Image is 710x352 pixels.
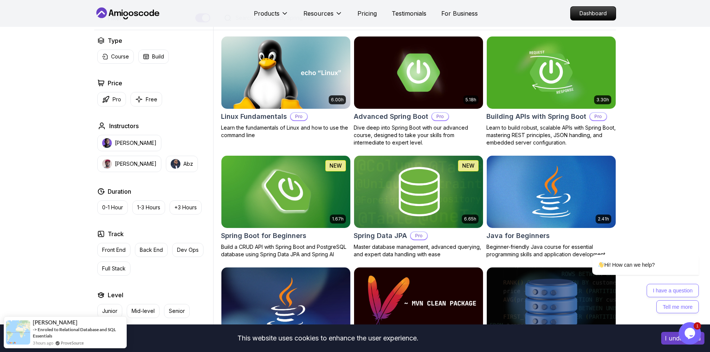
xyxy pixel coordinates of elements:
p: Pro [291,113,307,120]
p: Beginner-friendly Java course for essential programming skills and application development [486,243,616,258]
button: Senior [164,304,190,318]
h2: Spring Boot for Beginners [221,231,306,241]
a: ProveSource [61,340,84,346]
p: Learn the fundamentals of Linux and how to use the command line [221,124,351,139]
p: Dive deep into Spring Boot with our advanced course, designed to take your skills from intermedia... [354,124,483,146]
a: Spring Boot for Beginners card1.67hNEWSpring Boot for BeginnersBuild a CRUD API with Spring Boot ... [221,155,351,258]
p: Resources [303,9,334,18]
img: Advanced Databases card [487,267,616,340]
p: [PERSON_NAME] [115,160,157,168]
p: 3.30h [596,97,609,103]
p: 5.18h [466,97,476,103]
p: 0-1 Hour [102,204,123,211]
img: Java for Beginners card [487,156,616,228]
a: Advanced Spring Boot card5.18hAdvanced Spring BootProDive deep into Spring Boot with our advanced... [354,36,483,146]
p: Pro [590,113,606,120]
h2: Type [108,36,122,45]
a: Spring Data JPA card6.65hNEWSpring Data JPAProMaster database management, advanced querying, and ... [354,155,483,258]
img: Java for Developers card [221,267,350,340]
button: instructor img[PERSON_NAME] [97,156,161,172]
a: Pricing [357,9,377,18]
p: Pro [432,113,448,120]
img: instructor img [102,138,112,148]
button: instructor imgAbz [166,156,198,172]
button: Mid-level [127,304,160,318]
p: 6.65h [464,216,476,222]
h2: Linux Fundamentals [221,111,287,122]
button: Resources [303,9,343,24]
p: Build [152,53,164,60]
button: Front End [97,243,130,257]
img: provesource social proof notification image [6,320,30,345]
button: Dev Ops [172,243,203,257]
button: Pro [97,92,126,107]
button: Accept cookies [661,332,704,345]
img: instructor img [102,159,112,169]
h2: Duration [108,187,131,196]
div: This website uses cookies to enhance the user experience. [6,330,650,346]
img: Spring Data JPA card [354,156,483,228]
p: 6.00h [331,97,344,103]
a: Testimonials [392,9,426,18]
h2: Advanced Spring Boot [354,111,428,122]
p: Pro [113,96,121,103]
span: -> [33,327,37,332]
p: Dev Ops [177,246,199,254]
h2: Java for Beginners [486,231,550,241]
iframe: chat widget [679,322,703,345]
p: Abz [183,160,193,168]
img: Spring Boot for Beginners card [218,154,353,229]
p: 1.67h [332,216,344,222]
p: Course [111,53,129,60]
p: +3 Hours [174,204,197,211]
img: Advanced Spring Boot card [354,37,483,109]
p: Build a CRUD API with Spring Boot and PostgreSQL database using Spring Data JPA and Spring AI [221,243,351,258]
p: NEW [462,162,474,169]
button: Full Stack [97,261,130,276]
p: Free [146,96,157,103]
a: Building APIs with Spring Boot card3.30hBuilding APIs with Spring BootProLearn to build robust, s... [486,36,616,146]
p: Products [254,9,280,18]
button: Back End [135,243,168,257]
p: Dashboard [571,7,616,20]
a: For Business [441,9,478,18]
p: Full Stack [102,265,126,272]
p: Senior [169,307,185,315]
a: Enroled to Relational Database and SQL Essentials [33,327,116,339]
p: Master database management, advanced querying, and expert data handling with ease [354,243,483,258]
button: +3 Hours [170,200,202,215]
h2: Price [108,79,122,88]
img: instructor img [171,159,180,169]
img: Building APIs with Spring Boot card [487,37,616,109]
p: Junior [102,307,117,315]
h2: Level [108,291,123,299]
button: 1-3 Hours [132,200,165,215]
button: instructor img[PERSON_NAME] [97,135,161,151]
iframe: chat widget [568,187,703,318]
button: 0-1 Hour [97,200,128,215]
a: Java for Beginners card2.41hJava for BeginnersBeginner-friendly Java course for essential program... [486,155,616,258]
p: Back End [140,246,163,254]
p: [PERSON_NAME] [115,139,157,147]
button: Junior [97,304,122,318]
p: Mid-level [132,307,155,315]
p: Learn to build robust, scalable APIs with Spring Boot, mastering REST principles, JSON handling, ... [486,124,616,146]
img: Maven Essentials card [354,267,483,340]
a: Linux Fundamentals card6.00hLinux FundamentalsProLearn the fundamentals of Linux and how to use t... [221,36,351,139]
p: Front End [102,246,126,254]
h2: Building APIs with Spring Boot [486,111,586,122]
button: Free [130,92,162,107]
a: Dashboard [570,6,616,20]
button: Course [97,50,134,64]
span: [PERSON_NAME] [33,319,78,326]
button: Products [254,9,288,24]
p: 1-3 Hours [137,204,160,211]
h2: Spring Data JPA [354,231,407,241]
h2: Instructors [109,121,139,130]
